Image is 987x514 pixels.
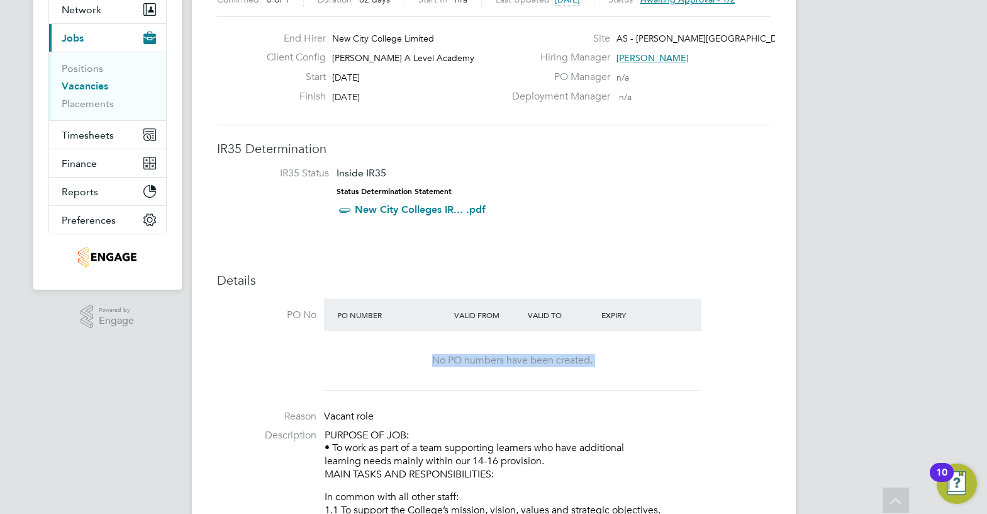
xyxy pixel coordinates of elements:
[616,33,796,44] span: AS - [PERSON_NAME][GEOGRAPHIC_DATA]
[337,354,689,367] div: No PO numbers have been created.
[936,472,947,489] div: 10
[257,51,326,64] label: Client Config
[99,305,134,316] span: Powered by
[337,167,386,179] span: Inside IR35
[937,464,977,504] button: Open Resource Center, 10 new notifications
[598,304,672,326] div: Expiry
[49,206,166,234] button: Preferences
[62,98,114,110] a: Placements
[619,91,632,103] span: n/a
[230,167,329,180] label: IR35 Status
[334,304,452,326] div: PO Number
[332,72,360,83] span: [DATE]
[49,149,166,177] button: Finance
[332,33,434,44] span: New City College Limited
[257,32,326,45] label: End Hirer
[505,51,610,64] label: Hiring Manager
[49,121,166,149] button: Timesheets
[81,305,134,329] a: Powered byEngage
[325,429,771,481] p: PURPOSE OF JOB: • To work as part of a team supporting learners who have additional learning need...
[217,429,316,442] label: Description
[62,32,84,44] span: Jobs
[257,90,326,103] label: Finish
[78,247,137,267] img: jambo-logo-retina.png
[62,62,103,74] a: Positions
[505,90,610,103] label: Deployment Manager
[217,272,771,288] h3: Details
[62,4,101,16] span: Network
[616,52,689,64] span: [PERSON_NAME]
[355,203,486,215] a: New City Colleges IR... .pdf
[217,140,771,157] h3: IR35 Determination
[505,32,610,45] label: Site
[332,91,360,103] span: [DATE]
[505,71,610,84] label: PO Manager
[257,71,326,84] label: Start
[324,410,374,423] span: Vacant role
[49,52,166,120] div: Jobs
[332,52,474,64] span: [PERSON_NAME] A Level Academy
[217,309,316,322] label: PO No
[62,157,97,169] span: Finance
[451,304,525,326] div: Valid From
[62,80,108,92] a: Vacancies
[48,247,167,267] a: Go to home page
[62,186,98,198] span: Reports
[525,304,598,326] div: Valid To
[62,129,114,141] span: Timesheets
[217,410,316,423] label: Reason
[49,24,166,52] button: Jobs
[337,187,452,196] strong: Status Determination Statement
[49,178,166,205] button: Reports
[62,214,116,226] span: Preferences
[99,316,134,326] span: Engage
[616,72,629,83] span: n/a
